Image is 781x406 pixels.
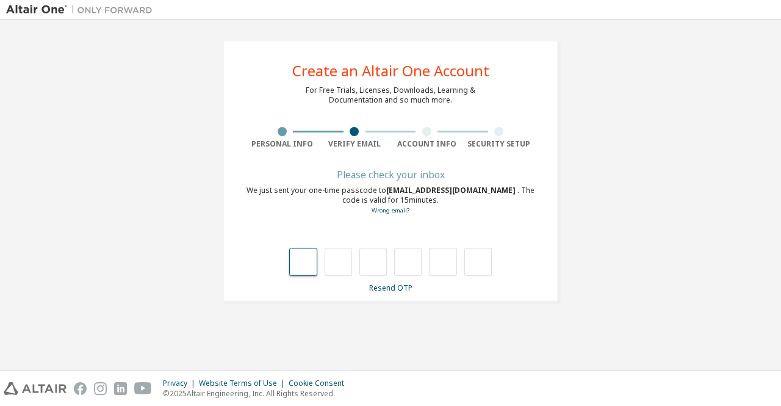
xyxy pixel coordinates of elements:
[114,382,127,395] img: linkedin.svg
[246,139,319,149] div: Personal Info
[94,382,107,395] img: instagram.svg
[292,63,489,78] div: Create an Altair One Account
[369,283,412,293] a: Resend OTP
[4,382,67,395] img: altair_logo.svg
[163,379,199,388] div: Privacy
[246,186,535,216] div: We just sent your one-time passcode to . The code is valid for 15 minutes.
[6,4,159,16] img: Altair One
[386,185,517,195] span: [EMAIL_ADDRESS][DOMAIN_NAME]
[163,388,351,399] p: © 2025 Altair Engineering, Inc. All Rights Reserved.
[319,139,391,149] div: Verify Email
[390,139,463,149] div: Account Info
[289,379,351,388] div: Cookie Consent
[199,379,289,388] div: Website Terms of Use
[134,382,152,395] img: youtube.svg
[463,139,536,149] div: Security Setup
[74,382,87,395] img: facebook.svg
[246,171,535,178] div: Please check your inbox
[306,85,475,105] div: For Free Trials, Licenses, Downloads, Learning & Documentation and so much more.
[372,206,409,214] a: Go back to the registration form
